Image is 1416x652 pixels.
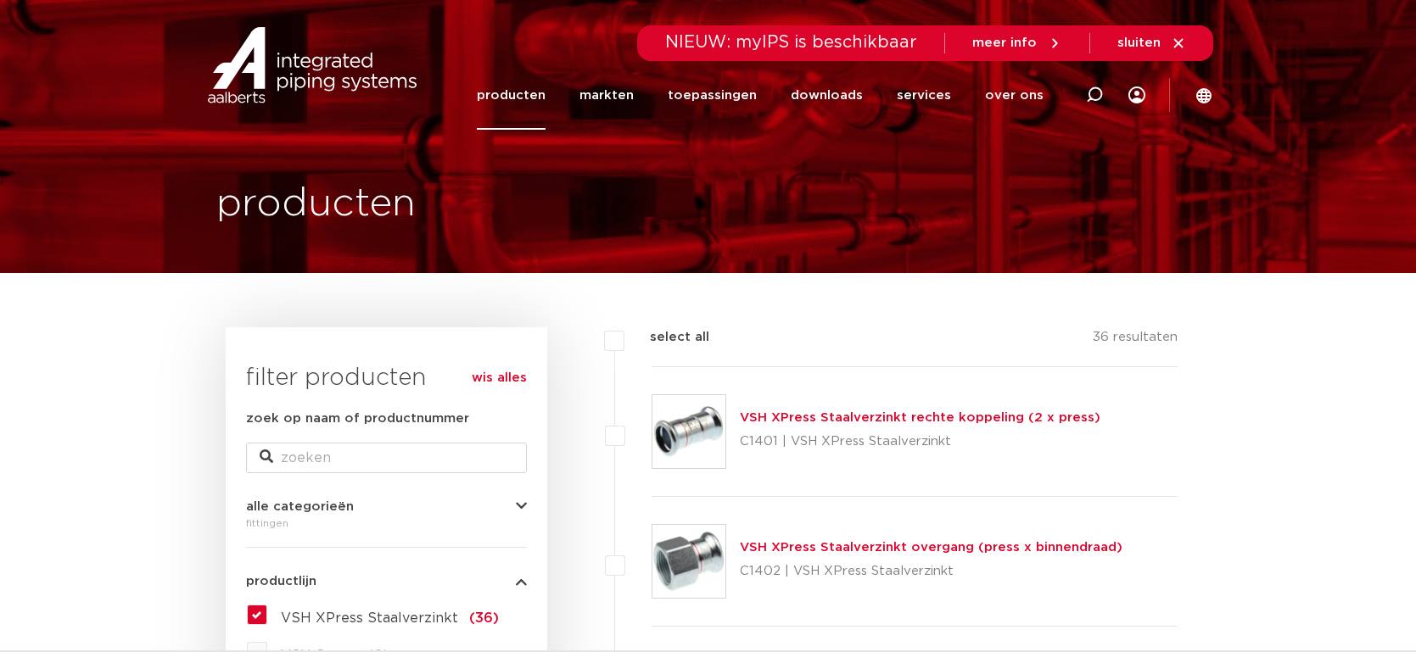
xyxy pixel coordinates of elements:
[740,411,1100,424] a: VSH XPress Staalverzinkt rechte koppeling (2 x press)
[246,409,469,429] label: zoek op naam of productnummer
[1117,36,1161,49] span: sluiten
[469,611,499,625] span: (36)
[668,61,757,130] a: toepassingen
[579,61,634,130] a: markten
[652,395,725,468] img: Thumbnail for VSH XPress Staalverzinkt rechte koppeling (2 x press)
[897,61,951,130] a: services
[1093,327,1178,354] p: 36 resultaten
[246,500,354,513] span: alle categorieën
[477,61,1044,130] nav: Menu
[624,327,709,348] label: select all
[216,177,416,231] h1: producten
[246,361,527,395] h3: filter producten
[1117,36,1186,51] a: sluiten
[477,61,546,130] a: producten
[246,443,527,473] input: zoeken
[1128,61,1145,130] div: my IPS
[652,525,725,598] img: Thumbnail for VSH XPress Staalverzinkt overgang (press x binnendraad)
[281,611,458,625] span: VSH XPress Staalverzinkt
[246,575,527,588] button: productlijn
[972,36,1062,51] a: meer info
[972,36,1037,49] span: meer info
[740,558,1122,585] p: C1402 | VSH XPress Staalverzinkt
[246,513,527,533] div: fittingen
[985,61,1044,130] a: over ons
[791,61,863,130] a: downloads
[246,500,527,513] button: alle categorieën
[740,541,1122,554] a: VSH XPress Staalverzinkt overgang (press x binnendraad)
[665,34,917,51] span: NIEUW: myIPS is beschikbaar
[740,428,1100,455] p: C1401 | VSH XPress Staalverzinkt
[246,575,316,588] span: productlijn
[472,368,527,388] a: wis alles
